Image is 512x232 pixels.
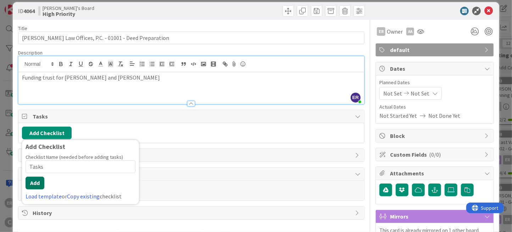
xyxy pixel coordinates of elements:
span: Not Set [383,89,402,98]
span: ( 0/0 ) [429,151,441,158]
span: ER [351,93,361,103]
span: Tasks [33,112,351,121]
span: Custom Fields [390,150,481,159]
span: Not Done Yet [428,111,460,120]
span: Not Set [411,89,429,98]
div: ER [377,27,385,36]
div: or checklist [26,192,135,201]
a: Load template [26,193,62,200]
span: Block [390,132,481,140]
span: ID [18,7,35,15]
span: History [33,209,351,217]
span: Comments [33,170,351,178]
b: 4064 [23,7,35,14]
label: Checklist Name (needed before adding tasks) [26,154,123,161]
div: AA [406,28,414,35]
span: Dates [390,64,481,73]
span: Attachments [390,169,481,178]
span: default [390,46,481,54]
button: Add Checklist [22,127,72,139]
b: High Priority [43,11,94,17]
a: Copy existing [67,193,100,200]
div: Add Checklist [26,144,135,151]
span: Not Started Yet [379,111,417,120]
span: Mirrors [390,212,481,221]
span: Description [18,50,43,56]
span: Actual Dates [379,103,490,111]
button: Add [26,177,44,190]
span: Owner [387,27,403,36]
label: Title [18,25,27,31]
span: Planned Dates [379,79,490,86]
span: [PERSON_NAME]'s Board [43,5,94,11]
input: type card name here... [18,31,364,44]
span: Links [33,151,351,159]
p: Funding trust for [PERSON_NAME] and [PERSON_NAME] [22,74,361,82]
span: Support [15,1,32,10]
